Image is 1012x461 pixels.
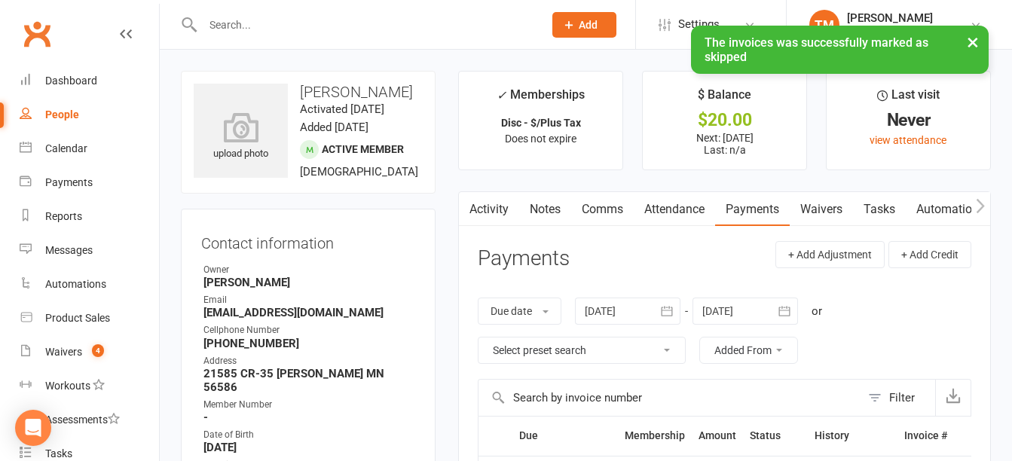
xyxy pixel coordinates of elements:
div: Email [203,293,415,307]
strong: [PHONE_NUMBER] [203,337,415,350]
div: Last visit [877,85,940,112]
span: Active member [322,143,404,155]
div: Open Intercom Messenger [15,410,51,446]
div: Automations [45,278,106,290]
th: Status [743,417,808,455]
button: × [959,26,986,58]
strong: [DATE] [203,441,415,454]
input: Search... [198,14,533,35]
a: Automations [20,267,159,301]
h3: Contact information [201,229,415,252]
div: Owner [203,263,415,277]
div: Dashboard [45,75,97,87]
th: History [808,417,897,455]
input: Search by invoice number [478,380,861,416]
div: Member Number [203,398,415,412]
strong: [EMAIL_ADDRESS][DOMAIN_NAME] [203,306,415,319]
a: view attendance [870,134,946,146]
strong: - [203,411,415,424]
span: Add [579,19,598,31]
button: + Add Adjustment [775,241,885,268]
a: Reports [20,200,159,234]
a: Payments [715,192,790,227]
h3: [PERSON_NAME] [194,84,423,100]
i: ✓ [497,88,506,102]
a: Attendance [634,192,715,227]
a: People [20,98,159,132]
div: Payments [45,176,93,188]
div: Filter [889,389,915,407]
div: Address [203,354,415,368]
button: + Add Credit [888,241,971,268]
div: Workouts [45,380,90,392]
a: Assessments [20,403,159,437]
span: [DEMOGRAPHIC_DATA] [300,165,418,179]
strong: 21585 CR-35 [PERSON_NAME] MN 56586 [203,367,415,394]
span: Does not expire [505,133,576,145]
span: 4 [92,344,104,357]
div: People [45,108,79,121]
div: Product Sales [45,312,110,324]
div: or [812,302,822,320]
th: Membership [618,417,692,455]
p: Next: [DATE] Last: n/a [656,132,793,156]
time: Activated [DATE] [300,102,384,116]
div: Date of Birth [203,428,415,442]
a: Workouts [20,369,159,403]
a: Tasks [853,192,906,227]
a: Payments [20,166,159,200]
a: Waivers [790,192,853,227]
a: Dashboard [20,64,159,98]
strong: [PERSON_NAME] [203,276,415,289]
a: Messages [20,234,159,267]
div: $20.00 [656,112,793,128]
a: Calendar [20,132,159,166]
button: Add [552,12,616,38]
button: Added From [699,337,798,364]
div: Calendar [45,142,87,154]
th: Due [512,417,618,455]
a: Comms [571,192,634,227]
a: Automations [906,192,995,227]
a: Product Sales [20,301,159,335]
strong: Disc - $/Plus Tax [501,117,581,129]
a: Waivers 4 [20,335,159,369]
div: Assessments [45,414,120,426]
a: Activity [459,192,519,227]
div: Tasks [45,447,72,459]
div: The invoices was successfully marked as skipped [691,26,989,74]
button: Due date [478,298,561,325]
div: Waivers [45,346,82,358]
time: Added [DATE] [300,121,368,134]
th: Amount [692,417,743,455]
a: Notes [519,192,571,227]
div: [PERSON_NAME] [847,11,933,25]
div: TM [809,10,839,40]
button: Filter [861,380,935,416]
div: upload photo [194,112,288,162]
div: Reports [45,210,82,222]
a: Clubworx [18,15,56,53]
div: Cellphone Number [203,323,415,337]
div: Messages [45,244,93,256]
h3: Payments [478,247,570,270]
div: BUC Fitness [847,25,933,38]
div: Never [840,112,977,128]
th: Invoice # [897,417,954,455]
span: Settings [678,8,720,41]
div: Memberships [497,85,585,113]
div: $ Balance [698,85,751,112]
